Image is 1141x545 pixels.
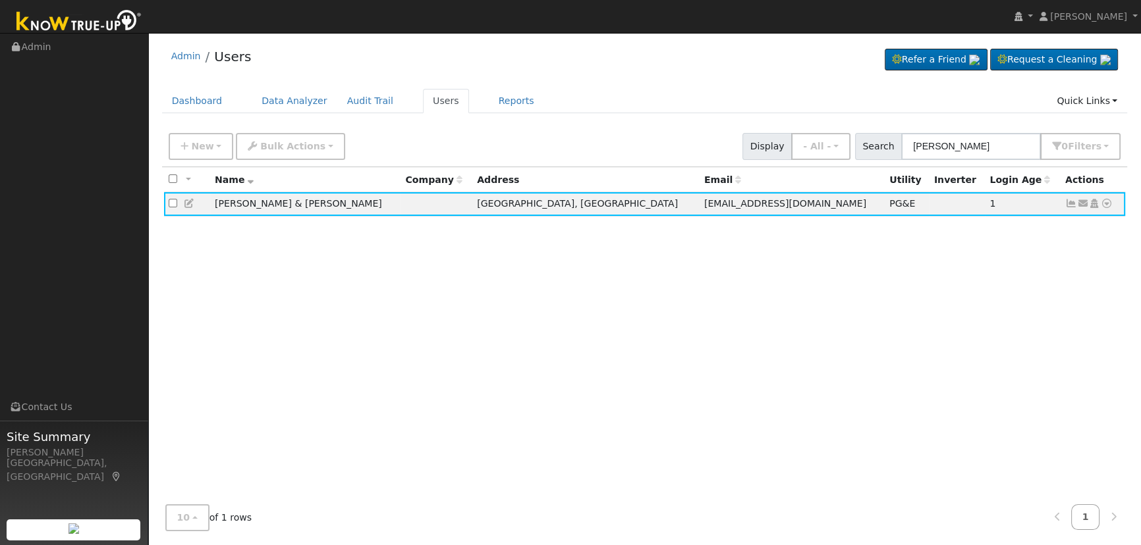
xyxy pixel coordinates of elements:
[7,446,141,459] div: [PERSON_NAME]
[184,198,196,209] a: Edit User
[7,428,141,446] span: Site Summary
[855,133,902,160] span: Search
[885,49,988,71] a: Refer a Friend
[1050,11,1127,22] span: [PERSON_NAME]
[1065,173,1121,187] div: Actions
[989,198,995,209] span: 09/02/2025 2:14:09 PM
[1065,198,1077,209] a: Show Graph
[7,456,141,484] div: [GEOGRAPHIC_DATA], [GEOGRAPHIC_DATA]
[889,173,925,187] div: Utility
[1100,55,1111,65] img: retrieve
[165,504,252,531] span: of 1 rows
[423,89,469,113] a: Users
[111,471,123,482] a: Map
[171,51,201,61] a: Admin
[1088,198,1100,209] a: Login As
[989,174,1050,185] span: Days since last login
[1077,197,1089,211] a: tsmart02@yahoo.com
[260,141,325,151] span: Bulk Actions
[252,89,337,113] a: Data Analyzer
[901,133,1041,160] input: Search
[177,512,190,523] span: 10
[742,133,792,160] span: Display
[889,198,915,209] span: PG&E
[969,55,980,65] img: retrieve
[1068,141,1101,151] span: Filter
[191,141,213,151] span: New
[791,133,850,160] button: - All -
[169,133,234,160] button: New
[215,174,254,185] span: Name
[165,504,209,531] button: 10
[990,49,1118,71] a: Request a Cleaning
[10,7,148,37] img: Know True-Up
[489,89,544,113] a: Reports
[704,174,741,185] span: Email
[1071,504,1100,530] a: 1
[236,133,345,160] button: Bulk Actions
[704,198,866,209] span: [EMAIL_ADDRESS][DOMAIN_NAME]
[1047,89,1127,113] a: Quick Links
[210,192,401,217] td: [PERSON_NAME] & [PERSON_NAME]
[934,173,980,187] div: Inverter
[1096,141,1101,151] span: s
[405,174,462,185] span: Company name
[69,523,79,534] img: retrieve
[1101,197,1113,211] a: Other actions
[1040,133,1121,160] button: 0Filters
[337,89,403,113] a: Audit Trail
[162,89,233,113] a: Dashboard
[214,49,251,65] a: Users
[477,173,695,187] div: Address
[472,192,700,217] td: [GEOGRAPHIC_DATA], [GEOGRAPHIC_DATA]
